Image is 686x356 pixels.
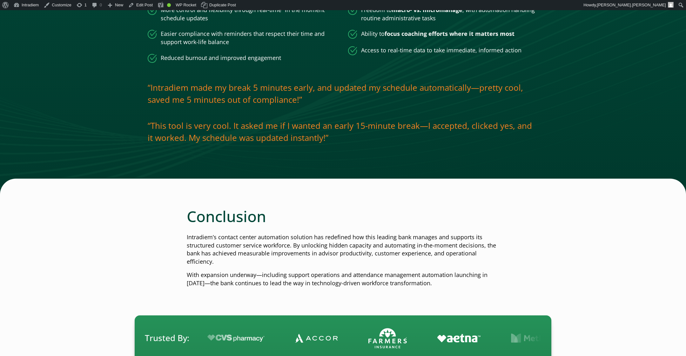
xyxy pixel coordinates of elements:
li: Ability to [348,30,538,39]
li: Reduced burnout and improved engagement [148,54,338,63]
li: Access to real-time data to take immediate, informed action [348,46,538,55]
strong: focus coaching efforts where it matters most [385,30,514,37]
img: Contact Center Automation Farmers insurance Logo [368,326,407,350]
span: [PERSON_NAME].[PERSON_NAME] [597,3,666,7]
strong: macro- vs. micromanage [392,6,462,14]
li: More control and flexibility through real-time “in the moment” schedule updates [148,6,338,23]
li: Easier compliance with reminders that respect their time and support work-life balance [148,30,338,46]
p: With expansion underway—including support operations and attendance management automation launchi... [187,271,499,287]
img: Contact Center Automation MetLife Logo [511,333,554,343]
img: Contact Center Automation Accor Logo [295,333,338,343]
p: “This tool is very cool. It asked me if I wanted an early 15-minute break—I accepted, clicked yes... [148,120,538,144]
h2: Conclusion [187,207,499,226]
span: Trusted By: [145,332,189,344]
li: Freedom to , with automation handling routine administrative tasks [348,6,538,23]
div: Good [167,3,171,7]
img: Contact Center Automation Aetna Logo [437,334,481,342]
p: Intradiem’s contact center automation solution has redefined how this leading bank manages and su... [187,233,499,266]
img: Contact Center Automation CVS Logo [207,334,265,342]
p: “Intradiem made my break 5 minutes early, and updated my schedule automatically—pretty cool, save... [148,82,538,106]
